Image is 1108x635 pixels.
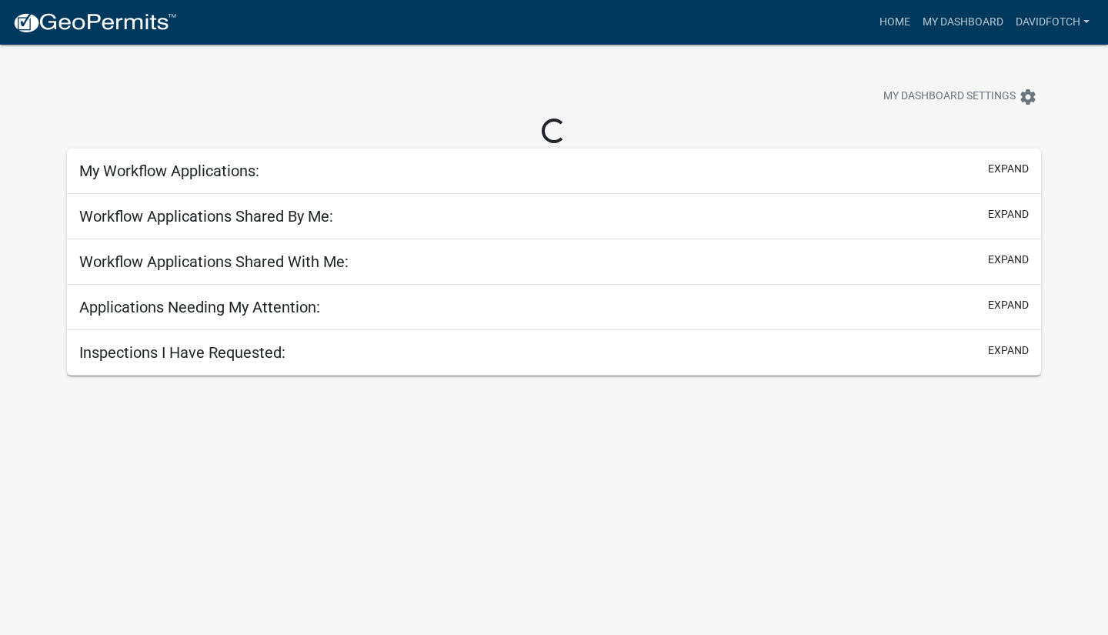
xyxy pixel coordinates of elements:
i: settings [1019,88,1037,106]
button: expand [988,161,1029,177]
a: davidfotch [1010,8,1096,37]
button: expand [988,297,1029,313]
h5: Inspections I Have Requested: [79,343,285,362]
button: expand [988,206,1029,222]
a: My Dashboard [916,8,1010,37]
button: expand [988,343,1029,359]
a: Home [873,8,916,37]
h5: Applications Needing My Attention: [79,298,320,316]
h5: My Workflow Applications: [79,162,259,180]
h5: Workflow Applications Shared With Me: [79,252,349,271]
h5: Workflow Applications Shared By Me: [79,207,333,226]
button: My Dashboard Settingssettings [871,82,1050,112]
button: expand [988,252,1029,268]
span: My Dashboard Settings [883,88,1016,106]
